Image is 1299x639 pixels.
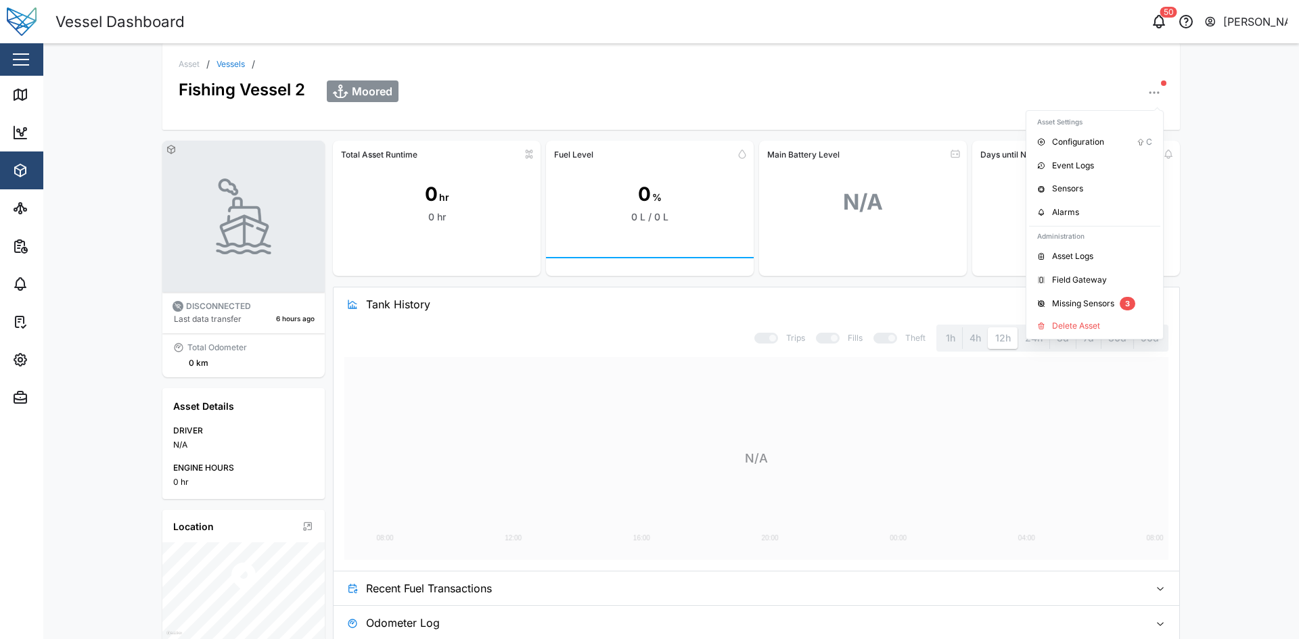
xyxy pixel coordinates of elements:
button: [PERSON_NAME] [1204,12,1288,31]
div: Admin [35,390,75,405]
div: / [206,60,210,69]
div: Asset Settings [1029,114,1160,131]
div: Alarms [35,277,77,291]
div: Tank History [334,321,1179,571]
div: Missing Sensors [1052,298,1114,310]
div: N/A [843,185,883,219]
div: N/A [745,449,768,468]
div: Map marker [227,560,260,596]
div: Location [173,519,214,534]
div: Vessel Dashboard [55,10,185,34]
div: Asset [179,60,200,68]
div: Days until Next Task [980,149,1059,160]
div: Sites [35,201,68,216]
span: 3 [1125,298,1130,310]
img: Main Logo [7,7,37,37]
div: 50 [1160,7,1177,18]
div: Fishing Vessel 2 [179,69,305,102]
div: Administration [1029,228,1160,245]
div: / [252,60,255,69]
div: Asset Details [173,399,314,414]
span: Moored [352,85,392,97]
div: Settings [35,352,83,367]
div: Last data transfer [174,313,242,326]
div: 0 km [189,357,208,370]
div: 0 hr [428,210,446,224]
div: Reports [35,239,81,254]
div: 0 [638,180,651,209]
div: hr [439,190,449,205]
label: Trips [778,333,805,344]
div: Configuration [1052,136,1137,149]
div: N/A [173,439,314,452]
span: Tank History [366,287,1139,321]
button: Recent Fuel Transactions [334,571,1179,605]
div: % [652,190,662,205]
div: 0 hr [173,476,314,489]
div: Event Logs [1052,160,1152,172]
div: 6 hours ago [276,314,315,325]
button: Tank History [334,287,1179,321]
div: Dashboard [35,125,96,140]
div: Delete Asset [1052,321,1152,331]
div: 0 [425,180,438,209]
div: DRIVER [173,425,314,437]
div: [PERSON_NAME] [1223,14,1288,30]
div: Tasks [35,314,72,329]
div: C [1146,136,1152,149]
div: DISCONNECTED [186,300,251,313]
div: Total Odometer [187,341,247,354]
label: Theft [897,333,926,344]
div: Main Battery Level [767,149,840,160]
div: ENGINE HOURS [173,462,314,475]
span: Recent Fuel Transactions [366,571,1139,605]
div: Map [35,87,66,102]
label: Fills [840,333,863,344]
div: Fuel Level [554,149,593,160]
div: Sensors [1052,183,1152,195]
div: 0 L / 0 L [631,210,668,224]
div: Assets [35,163,77,178]
div: Total Asset Runtime [341,149,417,160]
div: Asset Logs [1052,250,1152,263]
div: Field Gateway [1052,274,1152,287]
div: Alarms [1052,206,1152,219]
a: Vessels [216,60,245,68]
img: VESSEL photo [200,173,287,260]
